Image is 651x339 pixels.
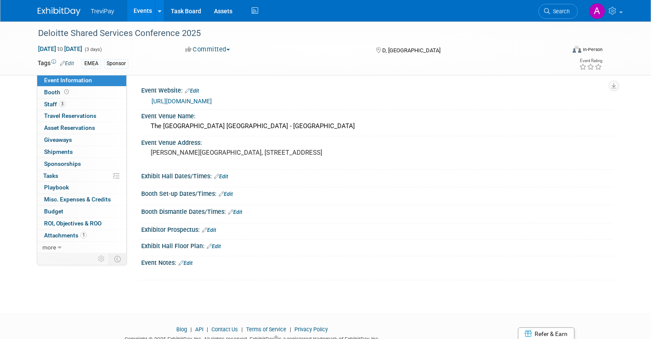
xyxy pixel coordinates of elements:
a: Booth [37,87,126,98]
a: Terms of Service [246,326,286,333]
span: Playbook [44,184,69,191]
span: [DATE] [DATE] [38,45,83,53]
span: Giveaways [44,136,72,143]
span: 3 [59,101,65,107]
span: | [205,326,210,333]
span: Booth [44,89,71,96]
span: Attachments [44,232,87,239]
a: Travel Reservations [37,110,126,122]
span: Staff [44,101,65,108]
a: more [37,242,126,253]
div: Exhibit Hall Dates/Times: [141,170,613,181]
span: Booth not reserved yet [62,89,71,95]
span: Event Information [44,77,92,84]
a: Event Information [37,75,126,86]
a: Edit [207,243,221,249]
span: to [56,45,64,52]
td: Personalize Event Tab Strip [94,253,109,264]
a: Tasks [37,170,126,182]
a: Edit [60,60,74,66]
a: Contact Us [211,326,238,333]
td: Tags [38,59,74,69]
a: Playbook [37,182,126,193]
a: Staff3 [37,99,126,110]
a: Blog [176,326,187,333]
a: ROI, Objectives & ROO [37,218,126,229]
span: Search [550,8,570,15]
a: Edit [214,174,228,180]
span: Sponsorships [44,160,81,167]
div: Event Notes: [141,256,613,267]
img: ExhibitDay [38,7,80,16]
div: In-Person [583,46,603,53]
a: Privacy Policy [294,326,328,333]
img: Format-Inperson.png [573,46,581,53]
span: Travel Reservations [44,112,96,119]
div: Event Venue Address: [141,136,613,147]
div: Deloitte Shared Services Conference 2025 [35,26,555,41]
span: (3 days) [84,47,102,52]
div: The [GEOGRAPHIC_DATA] [GEOGRAPHIC_DATA] - [GEOGRAPHIC_DATA] [148,120,607,133]
a: Edit [219,191,233,197]
a: Asset Reservations [37,122,126,134]
a: Misc. Expenses & Credits [37,194,126,205]
a: [URL][DOMAIN_NAME] [152,98,212,105]
a: Shipments [37,146,126,158]
span: Budget [44,208,63,215]
div: Exhibitor Prospectus: [141,223,613,234]
button: Committed [182,45,233,54]
span: Asset Reservations [44,124,95,131]
div: Event Format [519,45,603,57]
span: ROI, Objectives & ROO [44,220,101,227]
span: more [42,244,56,251]
pre: [PERSON_NAME][GEOGRAPHIC_DATA], [STREET_ADDRESS] [151,149,329,156]
span: | [188,326,194,333]
span: TreviPay [91,8,114,15]
a: Edit [178,260,193,266]
div: EMEA [82,59,101,68]
span: Misc. Expenses & Credits [44,196,111,203]
a: API [195,326,203,333]
a: Giveaways [37,134,126,146]
a: Edit [185,88,199,94]
a: Edit [202,227,216,233]
div: Event Website: [141,84,613,95]
span: 1 [80,232,87,238]
a: Edit [228,209,242,215]
div: Booth Set-up Dates/Times: [141,187,613,198]
img: Alen Lovric [589,3,605,19]
span: Shipments [44,148,73,155]
a: Attachments1 [37,230,126,241]
span: | [288,326,293,333]
a: Search [538,4,578,19]
span: Tasks [43,172,58,179]
div: Exhibit Hall Floor Plan: [141,240,613,251]
a: Budget [37,206,126,217]
span: D, [GEOGRAPHIC_DATA] [382,47,440,54]
a: Sponsorships [37,158,126,170]
div: Event Venue Name: [141,110,613,120]
div: Booth Dismantle Dates/Times: [141,205,613,216]
td: Toggle Event Tabs [109,253,127,264]
div: Sponsor [104,59,128,68]
div: Event Rating [579,59,602,63]
span: | [239,326,245,333]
